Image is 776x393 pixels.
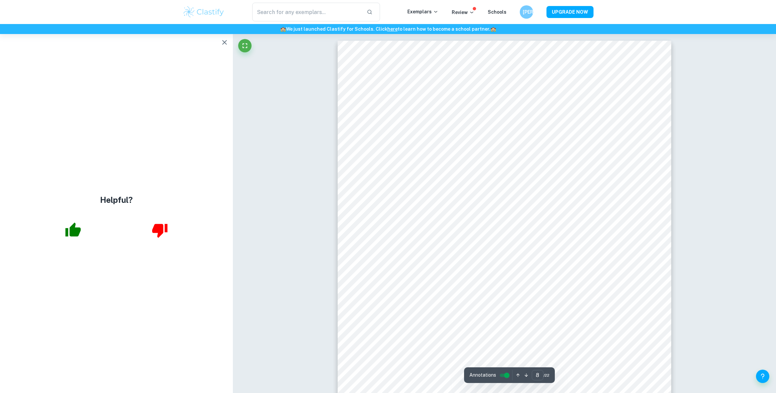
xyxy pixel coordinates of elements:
[1,25,775,33] h6: We just launched Clastify for Schools. Click to learn how to become a school partner.
[182,5,225,19] img: Clastify logo
[452,9,474,16] p: Review
[100,194,133,206] h4: Helpful?
[280,26,286,32] span: 🏫
[490,26,496,32] span: 🏫
[488,9,506,15] a: Schools
[387,26,398,32] a: here
[252,3,361,21] input: Search for any exemplars...
[469,372,496,379] span: Annotations
[523,8,530,16] h6: [PERSON_NAME]
[520,5,533,19] button: [PERSON_NAME]
[756,370,769,383] button: Help and Feedback
[546,6,594,18] button: UPGRADE NOW
[543,372,549,378] span: / 22
[407,8,438,15] p: Exemplars
[238,39,252,52] button: Fullscreen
